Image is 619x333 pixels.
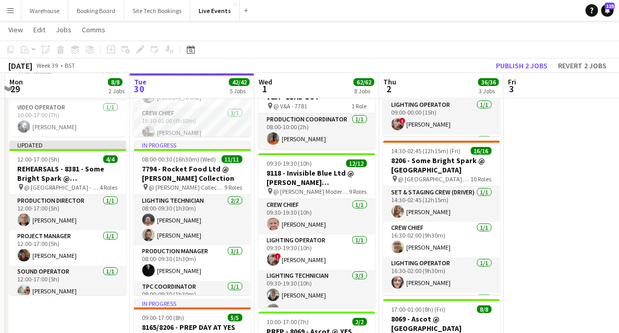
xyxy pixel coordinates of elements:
app-card-role: Project Manager1/112:00-17:00 (5h)[PERSON_NAME] [9,230,126,266]
span: @ [PERSON_NAME] Modern - 8118 [274,188,349,195]
span: 4 Roles [100,183,118,191]
span: 62/62 [354,78,374,86]
span: 1 [257,83,272,95]
a: Edit [29,23,50,36]
span: 2 [382,83,396,95]
div: BST [65,61,75,69]
div: In progress [134,299,251,307]
span: Thu [383,77,396,87]
div: 2 Jobs [108,87,125,95]
h3: 7794 - Rocket Food Ltd @ [PERSON_NAME] Collection [134,164,251,183]
span: @ [GEOGRAPHIC_DATA] - 8206 [398,175,471,183]
span: 11/11 [222,155,242,163]
span: Comms [82,25,105,34]
span: ! [275,253,281,260]
span: 3 [506,83,516,95]
app-card-role: Production Coordinator1/108:00-10:00 (2h)[PERSON_NAME] [259,114,375,149]
app-job-card: 14:30-02:45 (12h15m) (Fri)16/168206 - Some Bright Spark @ [GEOGRAPHIC_DATA] @ [GEOGRAPHIC_DATA] -... [383,141,500,295]
span: Tue [134,77,147,87]
app-card-role: Lighting Operator1/109:00-00:00 (15h)![PERSON_NAME] [383,99,500,134]
app-card-role: Lighting Operator1/116:30-02:00 (9h30m)[PERSON_NAME] [383,257,500,293]
span: 9 Roles [225,183,242,191]
span: 09:30-19:30 (10h) [267,159,312,167]
a: Comms [78,23,110,36]
app-job-card: 09:30-19:30 (10h)12/128118 - Invisible Blue Ltd @ [PERSON_NAME][GEOGRAPHIC_DATA] @ [PERSON_NAME] ... [259,153,375,307]
span: 5/5 [228,314,242,322]
app-card-role: Sound Operator1/112:00-17:00 (5h)[PERSON_NAME] [9,266,126,301]
h3: 8118 - Invisible Blue Ltd @ [PERSON_NAME][GEOGRAPHIC_DATA] [259,168,375,187]
button: Live Events [190,1,240,21]
app-card-role: TPC Coordinator1/108:00-09:30 (1h30m) [134,281,251,316]
div: 8 Jobs [354,87,374,95]
app-card-role: STPM1/1 [383,134,500,170]
span: 16/16 [471,147,492,155]
a: View [4,23,27,36]
span: 1 Role [352,102,367,110]
span: 8/8 [108,78,123,86]
span: 09:00-17:00 (8h) [142,314,185,322]
button: Warehouse [21,1,68,21]
span: 08:00-00:30 (16h30m) (Wed) [142,155,216,163]
h3: 8206 - Some Bright Spark @ [GEOGRAPHIC_DATA] [383,156,500,175]
app-job-card: 08:00-10:00 (2h)1/17781 - Leaders in Sport @ V&A - LOAD OUT @ V&A - 77811 RoleProduction Coordina... [259,68,375,149]
span: 42/42 [229,78,250,86]
span: Fri [508,77,516,87]
a: 125 [601,4,614,17]
span: View [8,25,23,34]
button: Site Tech Bookings [124,1,190,21]
app-card-role: Production Director1/112:00-17:00 (5h)[PERSON_NAME] [9,195,126,230]
span: ! [399,118,406,124]
h3: REHEARSALS - 8381 - Some Bright Spark @ [GEOGRAPHIC_DATA] [9,164,126,183]
span: 36/36 [478,78,499,86]
app-card-role: Production Manager1/108:00-09:30 (1h30m)[PERSON_NAME] [134,245,251,281]
div: 3 Jobs [479,87,499,95]
span: 12/12 [346,159,367,167]
span: 10:00-17:00 (7h) [267,318,309,326]
button: Booking Board [68,1,124,21]
app-card-role: Lighting Technician2/208:00-09:30 (1h30m)[PERSON_NAME][PERSON_NAME] [134,195,251,245]
app-card-role: Video Operator1/110:00-17:00 (7h)[PERSON_NAME] [9,102,126,137]
span: 2/2 [353,318,367,326]
div: [DATE] [8,60,32,71]
app-card-role: Crew Chief1/116:30-01:00 (8h30m)[PERSON_NAME] [134,107,251,143]
span: Edit [33,25,45,34]
span: Wed [259,77,272,87]
span: 125 [605,3,615,9]
button: Publish 2 jobs [492,59,552,72]
span: 12:00-17:00 (5h) [18,155,60,163]
app-card-role: Crew Chief1/109:30-19:30 (10h)[PERSON_NAME] [259,199,375,235]
span: 30 [132,83,147,95]
span: 17:00-01:00 (8h) (Fri) [392,305,446,313]
span: Jobs [56,25,71,34]
app-job-card: Updated12:00-17:00 (5h)4/4REHEARSALS - 8381 - Some Bright Spark @ [GEOGRAPHIC_DATA] @ [GEOGRAPHIC... [9,141,126,295]
div: 5 Jobs [229,87,249,95]
span: 9 Roles [349,188,367,195]
span: @ V&A - 7781 [274,102,308,110]
app-card-role: Lighting Operator1/109:30-19:30 (10h)![PERSON_NAME] [259,235,375,270]
app-card-role: Crew Chief1/116:30-02:00 (9h30m)[PERSON_NAME] [383,222,500,257]
span: 4/4 [103,155,118,163]
a: Jobs [52,23,76,36]
span: @ [PERSON_NAME] Collection - 7794 [149,183,225,191]
app-card-role: Set & Staging Crew (Driver)1/114:30-02:45 (12h15m)[PERSON_NAME] [383,187,500,222]
app-job-card: In progress08:00-00:30 (16h30m) (Wed)11/117794 - Rocket Food Ltd @ [PERSON_NAME] Collection @ [PE... [134,141,251,295]
span: Week 39 [34,61,60,69]
span: 14:30-02:45 (12h15m) (Fri) [392,147,461,155]
div: Updated [9,141,126,149]
h3: 8069 - Ascot @ [GEOGRAPHIC_DATA] [383,314,500,333]
span: 10 Roles [471,175,492,183]
span: @ [GEOGRAPHIC_DATA] - 8381 [25,183,100,191]
span: 29 [8,83,23,95]
span: 8/8 [477,305,492,313]
span: Mon [9,77,23,87]
button: Revert 2 jobs [554,59,611,72]
div: In progress [134,141,251,149]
